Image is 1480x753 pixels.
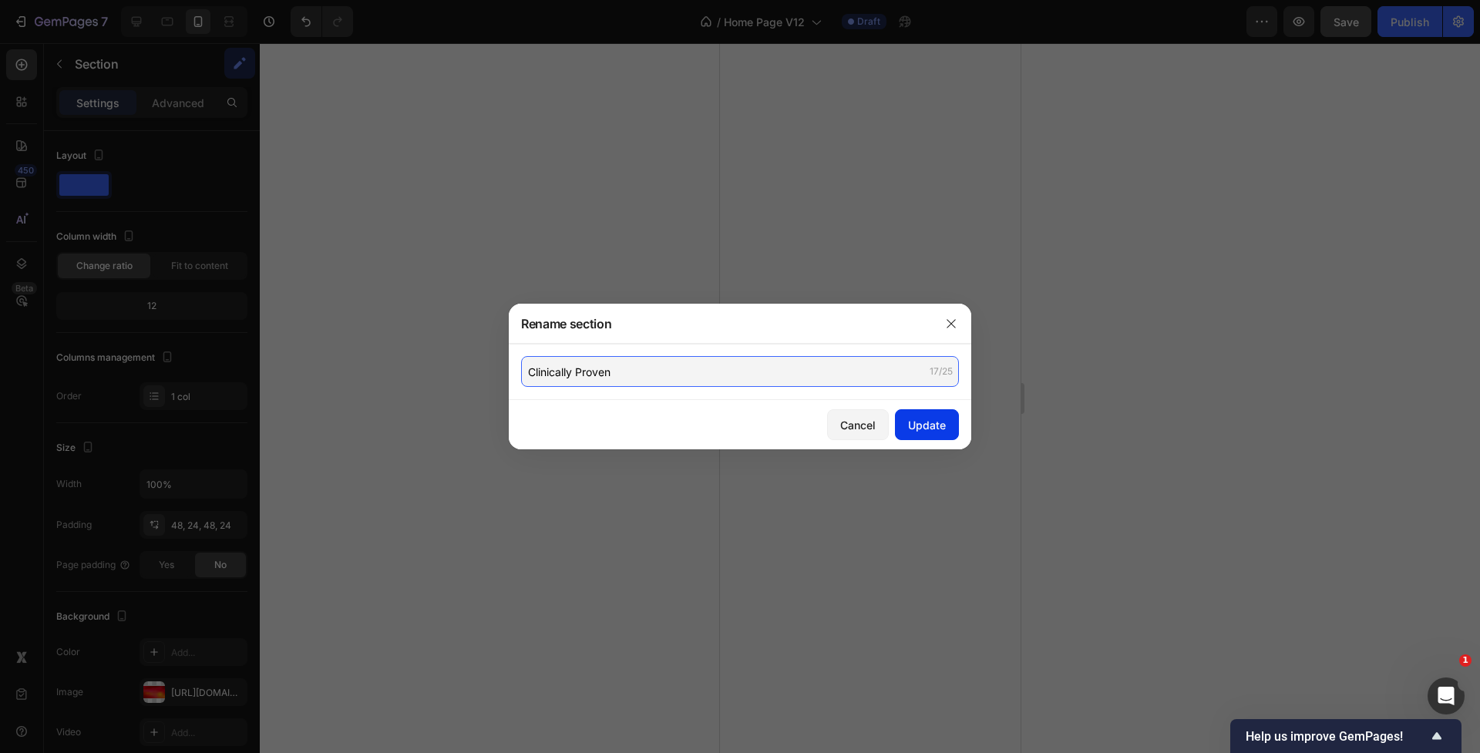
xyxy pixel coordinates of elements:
div: Cancel [840,417,876,433]
div: Rename section [509,304,931,344]
button: Update [895,409,959,440]
span: 1 [1459,654,1472,667]
input: Insert version name here... [521,356,959,387]
span: Help us improve GemPages! [1246,729,1428,744]
button: Show survey - Help us improve GemPages! [1246,727,1446,745]
button: Cancel [827,409,889,440]
div: 17/25 [930,365,953,378]
iframe: Intercom live chat [1428,677,1465,714]
div: Update [908,417,946,433]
